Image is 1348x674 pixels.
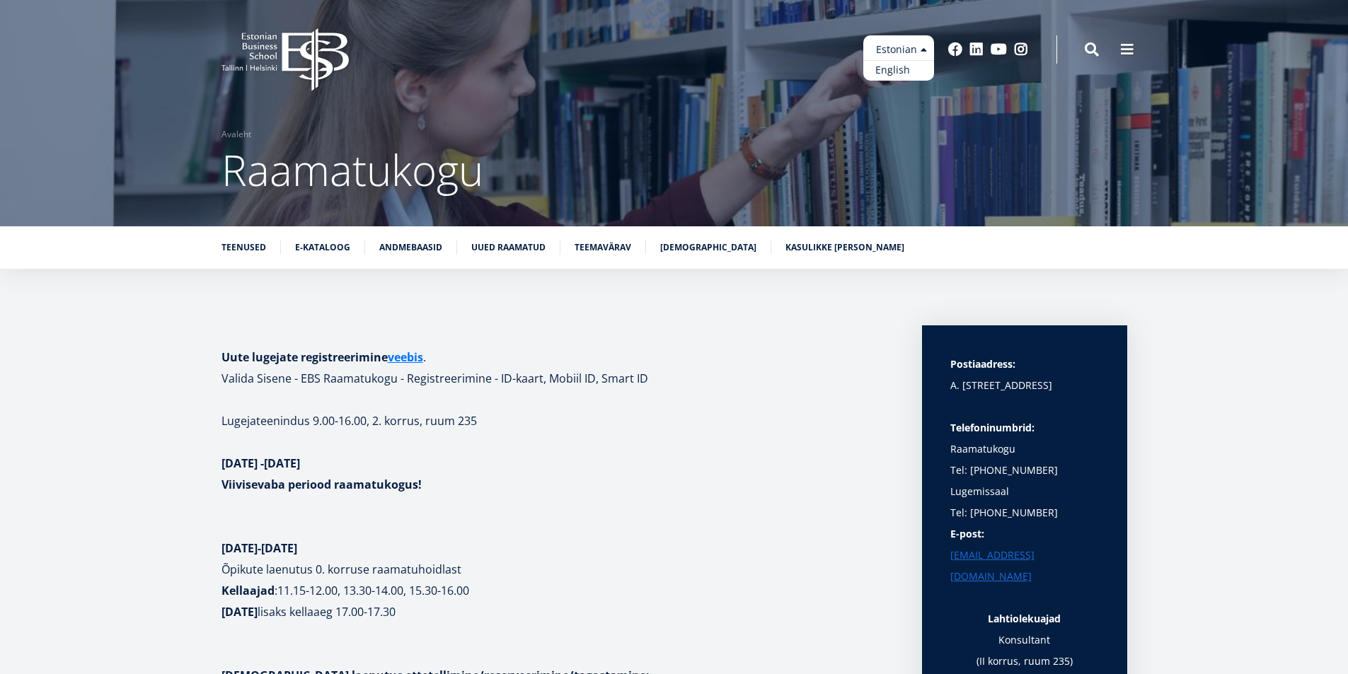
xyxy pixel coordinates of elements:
a: English [863,60,934,81]
strong: Telefoninumbrid: [950,421,1035,434]
strong: Postiaadress: [950,357,1015,371]
a: Facebook [948,42,962,57]
a: Instagram [1014,42,1028,57]
b: lisaks kellaaeg 17.00-17.30 [258,604,396,620]
p: A. [STREET_ADDRESS] [950,375,1099,396]
strong: Kellaajad [221,583,275,598]
p: Tel: [PHONE_NUMBER] [950,502,1099,523]
a: Teemavärav [575,240,631,255]
a: Linkedin [969,42,984,57]
p: Raamatukogu [950,417,1099,460]
strong: [DATE]-[DATE] [221,540,297,556]
p: Tel: [PHONE_NUMBER] Lugemissaal [950,460,1099,502]
strong: Viivisevaba periood raamatukogus! [221,477,422,492]
h1: . Valida Sisene - EBS Raamatukogu - Registreerimine - ID-kaart, Mobiil ID, Smart ID [221,347,894,389]
strong: E-post: [950,527,984,540]
b: 11.15-12.00, 13.30-14.00, 15.30-16.00 [277,583,469,598]
a: E-kataloog [295,240,350,255]
strong: Uute lugejate registreerimine [221,349,423,365]
a: [EMAIL_ADDRESS][DOMAIN_NAME] [950,545,1099,587]
a: Avaleht [221,127,251,141]
a: Uued raamatud [471,240,546,255]
a: Andmebaasid [379,240,442,255]
a: Kasulikke [PERSON_NAME] [785,240,904,255]
a: [DEMOGRAPHIC_DATA] [660,240,756,255]
strong: [DATE] [221,604,258,620]
strong: Lahtiolekuajad [988,612,1061,625]
a: veebis [388,347,423,368]
p: : [221,559,894,622]
a: Youtube [991,42,1007,57]
b: Õpikute laenutus 0. korruse raamatuhoidlast [221,562,461,577]
strong: [DATE] -[DATE] [221,455,300,471]
p: Lugejateenindus 9.00-16.00, 2. korrus, ruum 235 [221,410,894,431]
a: Teenused [221,240,266,255]
span: Raamatukogu [221,141,483,199]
